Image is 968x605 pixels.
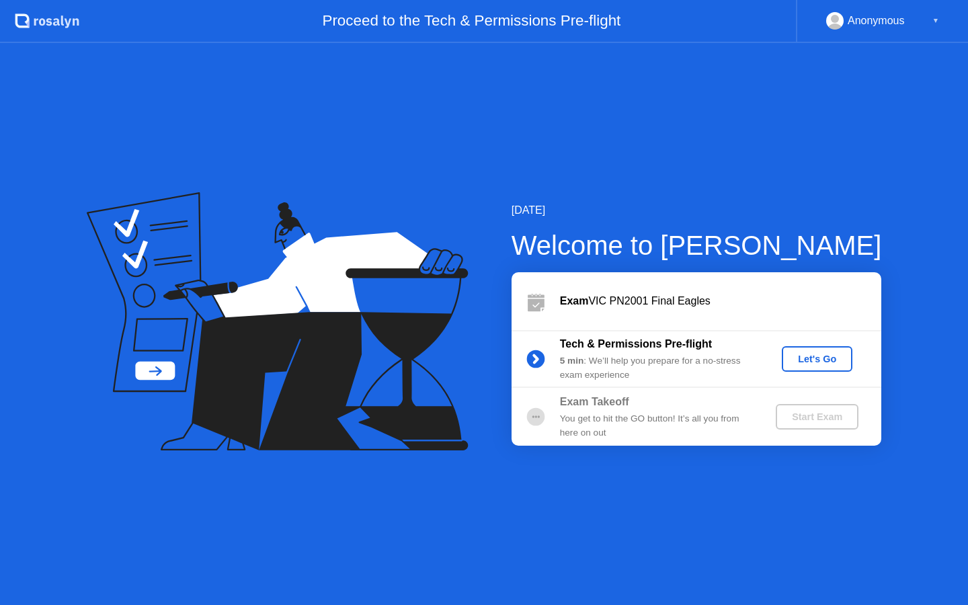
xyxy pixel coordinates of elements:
div: Welcome to [PERSON_NAME] [512,225,882,266]
div: [DATE] [512,202,882,218]
div: Anonymous [848,12,905,30]
b: 5 min [560,356,584,366]
button: Let's Go [782,346,852,372]
div: Start Exam [781,411,853,422]
b: Exam [560,295,589,307]
div: : We’ll help you prepare for a no-stress exam experience [560,354,754,382]
b: Tech & Permissions Pre-flight [560,338,712,350]
button: Start Exam [776,404,858,430]
div: VIC PN2001 Final Eagles [560,293,881,309]
div: You get to hit the GO button! It’s all you from here on out [560,412,754,440]
div: ▼ [932,12,939,30]
div: Let's Go [787,354,847,364]
b: Exam Takeoff [560,396,629,407]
